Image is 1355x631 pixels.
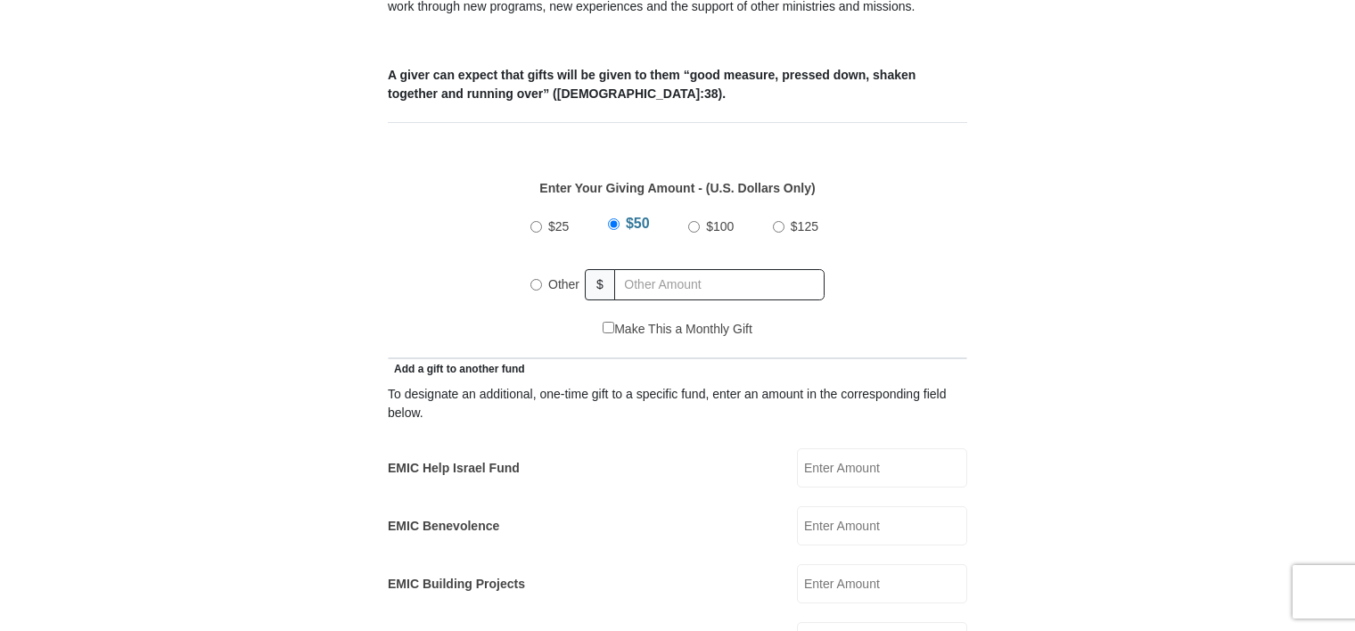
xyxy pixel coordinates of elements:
[603,322,614,333] input: Make This a Monthly Gift
[388,459,520,478] label: EMIC Help Israel Fund
[791,219,818,234] span: $125
[797,564,967,603] input: Enter Amount
[388,575,525,594] label: EMIC Building Projects
[614,269,825,300] input: Other Amount
[388,517,499,536] label: EMIC Benevolence
[797,506,967,545] input: Enter Amount
[388,363,525,375] span: Add a gift to another fund
[548,219,569,234] span: $25
[388,385,967,422] div: To designate an additional, one-time gift to a specific fund, enter an amount in the correspondin...
[706,219,734,234] span: $100
[539,181,815,195] strong: Enter Your Giving Amount - (U.S. Dollars Only)
[585,269,615,300] span: $
[626,216,650,231] span: $50
[548,277,579,291] span: Other
[603,320,752,339] label: Make This a Monthly Gift
[388,68,916,101] b: A giver can expect that gifts will be given to them “good measure, pressed down, shaken together ...
[797,448,967,488] input: Enter Amount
